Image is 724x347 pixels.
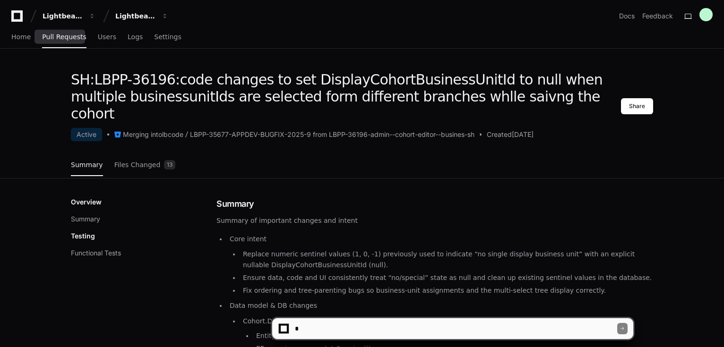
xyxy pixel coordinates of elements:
[642,11,673,21] button: Feedback
[154,26,181,48] a: Settings
[512,130,534,139] span: [DATE]
[230,300,653,311] p: Data model & DB changes
[216,197,653,211] h1: Summary
[114,162,161,168] span: Files Changed
[42,34,86,40] span: Pull Requests
[128,34,143,40] span: Logs
[98,26,116,48] a: Users
[39,8,99,25] button: Lightbeam Health
[43,11,83,21] div: Lightbeam Health
[621,98,653,114] button: Share
[128,26,143,48] a: Logs
[190,130,474,139] div: LBPP-35677-APPDEV-BUGFIX-2025-9 from LBPP-36196-admin--cohort-editor--busines-sh
[71,197,102,207] p: Overview
[162,130,183,139] div: lbcode
[71,71,621,122] h1: SH:LBPP-36196:code changes to set DisplayCohortBusinessUnitId to null when multiple businessunitI...
[164,160,175,169] span: 13
[112,8,172,25] button: Lightbeam Health Solutions
[98,34,116,40] span: Users
[619,11,635,21] a: Docs
[230,234,653,245] p: Core intent
[11,26,31,48] a: Home
[115,11,156,21] div: Lightbeam Health Solutions
[71,248,121,258] button: Functional Tests
[154,34,181,40] span: Settings
[216,215,653,226] p: Summary of important changes and intent
[240,272,653,283] li: Ensure data, code and UI consistently treat “no/special” state as null and clean up existing sent...
[253,330,653,341] li: Entity, DTO, and client-side CohortListItem types changed from int to int?.
[42,26,86,48] a: Pull Requests
[71,231,95,241] p: Testing
[71,214,100,224] button: Summary
[240,249,653,271] li: Replace numeric sentinel values (1, 0, -1) previously used to indicate “no single display busines...
[240,285,653,296] li: Fix ordering and tree-parenting bugs so business-unit assignments and the multi-select tree displ...
[71,162,103,168] span: Summary
[123,130,162,139] div: Merging into
[71,128,102,141] div: Active
[487,130,512,139] span: Created
[11,34,31,40] span: Home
